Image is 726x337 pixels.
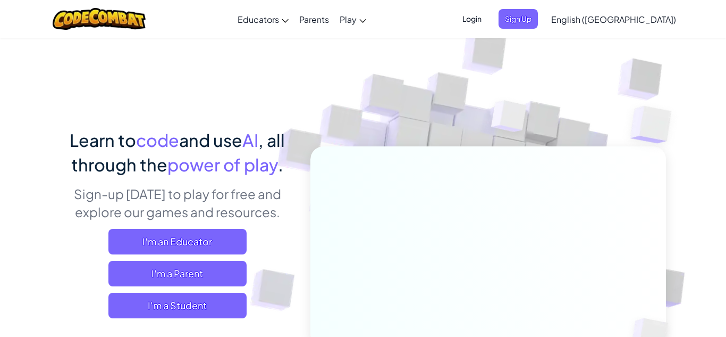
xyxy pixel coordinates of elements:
[242,129,258,151] span: AI
[334,5,372,34] a: Play
[70,129,136,151] span: Learn to
[340,14,357,25] span: Play
[60,185,294,221] p: Sign-up [DATE] to play for free and explore our games and resources.
[167,154,278,175] span: power of play
[499,9,538,29] button: Sign Up
[232,5,294,34] a: Educators
[278,154,283,175] span: .
[294,5,334,34] a: Parents
[609,80,701,170] img: Overlap cubes
[238,14,279,25] span: Educators
[551,14,676,25] span: English ([GEOGRAPHIC_DATA])
[179,129,242,151] span: and use
[108,293,247,318] button: I'm a Student
[108,229,247,254] a: I'm an Educator
[456,9,488,29] button: Login
[471,79,548,159] img: Overlap cubes
[136,129,179,151] span: code
[108,261,247,286] a: I'm a Parent
[53,8,146,30] img: CodeCombat logo
[546,5,681,34] a: English ([GEOGRAPHIC_DATA])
